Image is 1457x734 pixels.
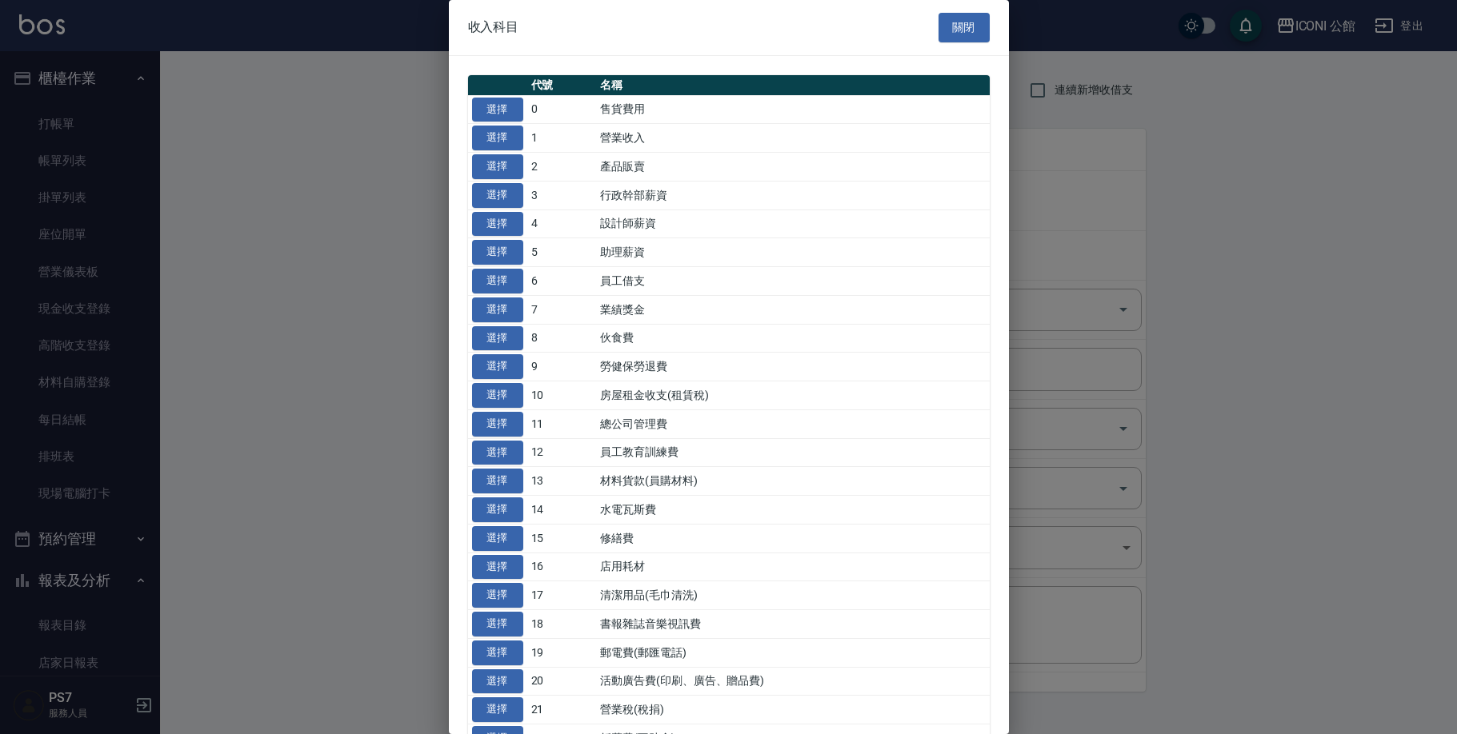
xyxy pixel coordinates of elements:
[596,324,989,353] td: 伙食費
[527,181,597,209] td: 3
[472,212,523,237] button: 選擇
[472,669,523,694] button: 選擇
[527,581,597,610] td: 17
[472,412,523,437] button: 選擇
[596,638,989,667] td: 郵電費(郵匯電話)
[596,696,989,724] td: 營業稅(稅捐)
[596,153,989,182] td: 產品販賣
[472,640,523,665] button: 選擇
[472,583,523,608] button: 選擇
[527,209,597,238] td: 4
[472,697,523,722] button: 選擇
[596,496,989,525] td: 水電瓦斯費
[527,95,597,124] td: 0
[472,269,523,293] button: 選擇
[527,467,597,496] td: 13
[527,496,597,525] td: 14
[472,555,523,580] button: 選擇
[472,154,523,179] button: 選擇
[596,75,989,96] th: 名稱
[472,183,523,208] button: 選擇
[527,667,597,696] td: 20
[472,441,523,465] button: 選擇
[596,209,989,238] td: 設計師薪資
[527,552,597,581] td: 16
[472,297,523,322] button: 選擇
[472,126,523,150] button: 選擇
[596,467,989,496] td: 材料貨款(員購材料)
[527,524,597,552] td: 15
[596,238,989,267] td: 助理薪資
[596,124,989,153] td: 營業收入
[596,667,989,696] td: 活動廣告費(印刷、廣告、贈品費)
[527,267,597,296] td: 6
[596,181,989,209] td: 行政幹部薪資
[527,295,597,324] td: 7
[596,438,989,467] td: 員工教育訓練費
[527,75,597,96] th: 代號
[596,295,989,324] td: 業績獎金
[596,409,989,438] td: 總公司管理費
[596,524,989,552] td: 修繕費
[596,381,989,410] td: 房屋租金收支(租賃稅)
[527,610,597,639] td: 18
[472,354,523,379] button: 選擇
[472,98,523,122] button: 選擇
[527,353,597,381] td: 9
[596,95,989,124] td: 售貨費用
[468,19,519,35] span: 收入科目
[527,438,597,467] td: 12
[472,240,523,265] button: 選擇
[472,469,523,493] button: 選擇
[596,552,989,581] td: 店用耗材
[527,153,597,182] td: 2
[527,238,597,267] td: 5
[596,581,989,610] td: 清潔用品(毛巾清洗)
[527,381,597,410] td: 10
[472,612,523,636] button: 選擇
[472,526,523,551] button: 選擇
[596,610,989,639] td: 書報雜誌音樂視訊費
[527,124,597,153] td: 1
[596,353,989,381] td: 勞健保勞退費
[527,324,597,353] td: 8
[472,326,523,351] button: 選擇
[527,638,597,667] td: 19
[527,696,597,724] td: 21
[527,409,597,438] td: 11
[472,383,523,408] button: 選擇
[472,497,523,522] button: 選擇
[939,13,990,42] button: 關閉
[596,267,989,296] td: 員工借支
